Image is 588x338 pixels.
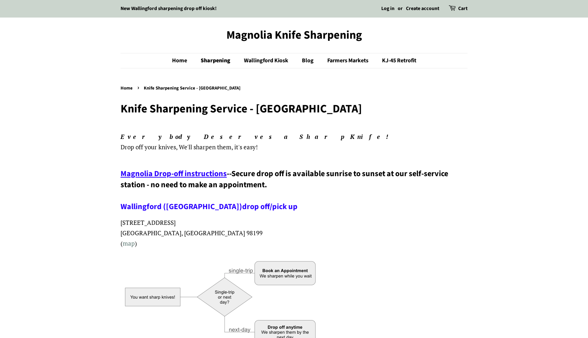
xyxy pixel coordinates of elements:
[137,83,141,92] span: ›
[227,168,231,179] span: --
[121,132,467,153] p: , We'll sharpen them, it's easy!
[377,53,416,68] a: KJ-45 Retrofit
[121,168,448,212] span: Secure drop off is available sunrise to sunset at our self-service station - no need to make an a...
[297,53,321,68] a: Blog
[121,143,176,151] span: Drop off your knives
[144,85,242,91] span: Knife Sharpening Service - [GEOGRAPHIC_DATA]
[458,5,467,13] a: Cart
[381,5,395,12] a: Log in
[322,53,376,68] a: Farmers Markets
[195,53,237,68] a: Sharpening
[121,218,263,247] span: [STREET_ADDRESS] [GEOGRAPHIC_DATA], [GEOGRAPHIC_DATA] 98199 ( )
[239,53,295,68] a: Wallingford Kiosk
[242,201,298,212] a: drop off/pick up
[121,168,227,179] a: Magnolia Drop-off instructions
[121,84,467,92] nav: breadcrumbs
[121,28,467,42] a: Magnolia Knife Sharpening
[121,5,217,12] a: New Wallingford sharpening drop off kiosk!
[121,102,467,116] h1: Knife Sharpening Service - [GEOGRAPHIC_DATA]
[121,201,242,212] a: Wallingford ([GEOGRAPHIC_DATA])
[123,239,135,247] a: map
[406,5,439,12] a: Create account
[172,53,194,68] a: Home
[398,5,403,13] li: or
[121,132,395,141] em: Everybody Deserves a Sharp Knife!
[121,85,134,91] a: Home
